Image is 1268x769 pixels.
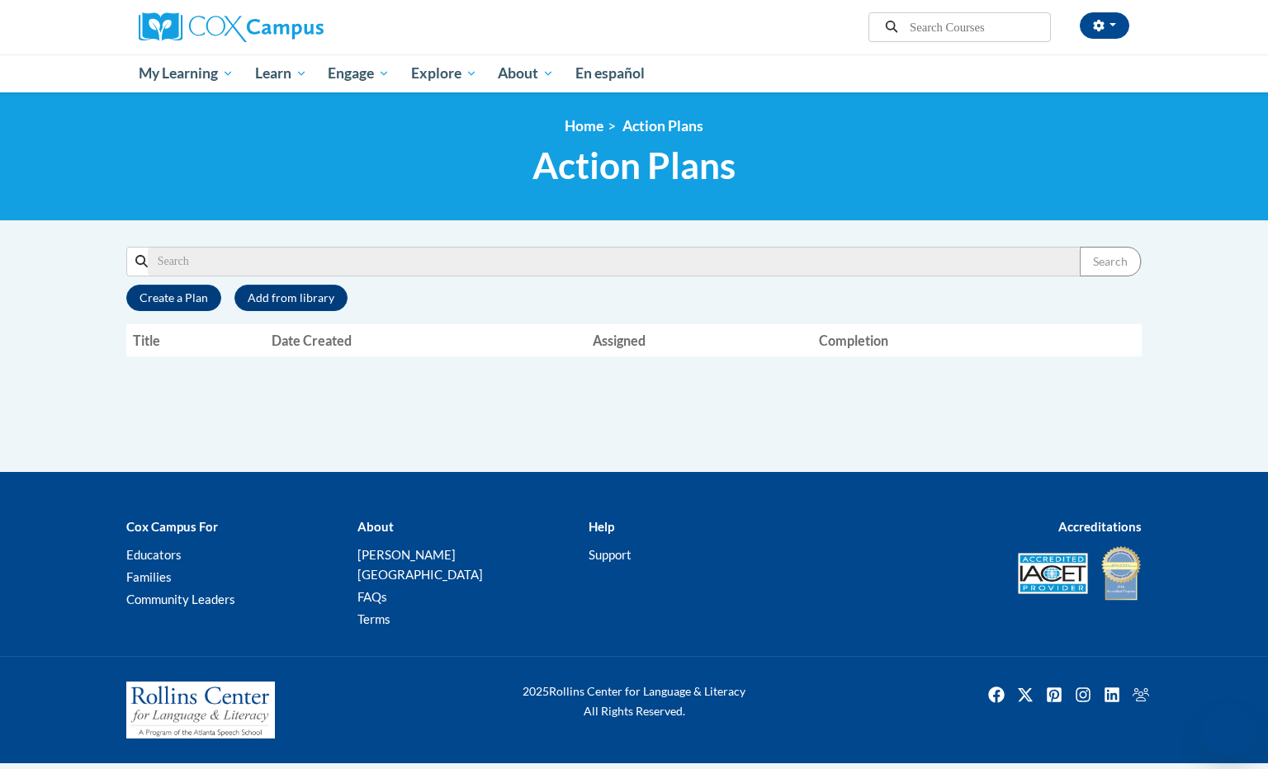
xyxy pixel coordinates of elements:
a: Linkedin [1099,682,1125,708]
img: Pinterest icon [1041,682,1067,708]
a: Families [126,569,172,584]
a: [PERSON_NAME][GEOGRAPHIC_DATA] [357,547,483,582]
button: Add from library [234,285,348,311]
b: Cox Campus For [126,519,218,534]
a: En español [565,56,655,91]
a: Educators [126,547,182,562]
a: Community Leaders [126,592,235,606]
div: Rollins Center for Language & Literacy All Rights Reserved. [461,682,807,721]
a: Instagram [1070,682,1096,708]
span: Action Plans [532,144,736,187]
span: Action Plans [622,117,703,134]
button: Apply the query [1080,247,1141,276]
a: About [488,54,565,92]
a: Home [565,117,603,134]
button: Search [879,17,904,37]
th: Title [126,324,265,356]
span: My Learning [139,64,234,83]
b: Accreditations [1058,519,1142,534]
span: 2025 [523,684,549,698]
a: Support [589,547,632,562]
img: Accredited IACET® Provider [1018,553,1088,594]
img: IDA® Accredited [1100,545,1142,602]
a: Explore [400,54,488,92]
span: About [498,64,554,83]
a: Learn [244,54,318,92]
iframe: Button to launch messaging window [1202,703,1255,756]
input: Search [148,248,1080,276]
div: Main menu [114,54,1154,92]
a: Facebook Group [1128,682,1154,708]
b: Help [589,519,614,534]
img: Facebook icon [983,682,1010,708]
a: Pinterest [1041,682,1067,708]
button: Account Settings [1080,12,1129,39]
a: Terms [357,611,390,626]
span: Explore [411,64,477,83]
a: My Learning [128,54,244,92]
th: Assigned [586,324,813,356]
button: Create a Plan [126,285,221,311]
img: Facebook group icon [1128,682,1154,708]
a: FAQs [357,589,387,604]
a: Twitter [1012,682,1039,708]
img: Instagram icon [1070,682,1096,708]
img: Rollins Center for Language & Literacy - A Program of the Atlanta Speech School [126,682,275,739]
th: Date Created [265,324,585,356]
span: Engage [328,64,390,83]
img: LinkedIn icon [1099,682,1125,708]
img: Cox Campus [139,12,324,42]
th: Completion [812,324,1096,356]
a: Engage [317,54,400,92]
input: Search Courses [908,17,1040,37]
b: About [357,519,394,534]
img: Twitter icon [1012,682,1039,708]
span: En español [575,64,645,82]
span: Learn [255,64,307,83]
a: Facebook [983,682,1010,708]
